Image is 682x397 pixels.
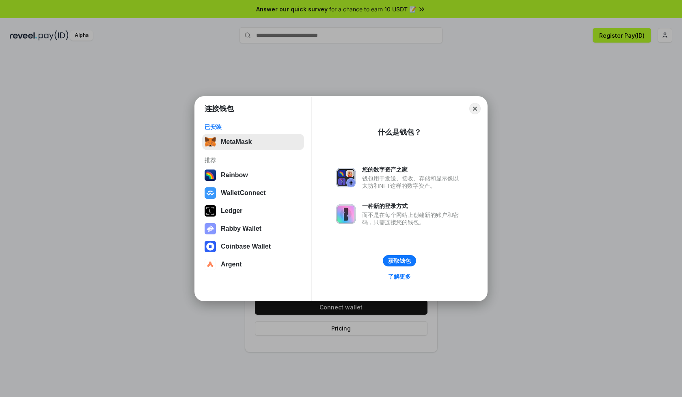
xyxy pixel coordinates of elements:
[202,185,304,201] button: WalletConnect
[362,175,463,189] div: 钱包用于发送、接收、存储和显示像以太坊和NFT这样的数字资产。
[221,243,271,250] div: Coinbase Wallet
[221,138,252,146] div: MetaMask
[202,134,304,150] button: MetaMask
[202,256,304,273] button: Argent
[362,211,463,226] div: 而不是在每个网站上创建新的账户和密码，只需连接您的钱包。
[202,221,304,237] button: Rabby Wallet
[378,127,421,137] div: 什么是钱包？
[205,187,216,199] img: svg+xml,%3Csvg%20width%3D%2228%22%20height%3D%2228%22%20viewBox%3D%220%200%2028%2028%22%20fill%3D...
[205,259,216,270] img: svg+xml,%3Csvg%20width%3D%2228%22%20height%3D%2228%22%20viewBox%3D%220%200%2028%2028%22%20fill%3D...
[202,167,304,183] button: Rainbow
[205,157,302,164] div: 推荐
[383,255,416,266] button: 获取钱包
[221,207,242,215] div: Ledger
[221,261,242,268] div: Argent
[205,205,216,217] img: svg+xml,%3Csvg%20xmlns%3D%22http%3A%2F%2Fwww.w3.org%2F2000%2Fsvg%22%20width%3D%2228%22%20height%3...
[205,241,216,252] img: svg+xml,%3Csvg%20width%3D%2228%22%20height%3D%2228%22%20viewBox%3D%220%200%2028%2028%22%20fill%3D...
[205,223,216,234] img: svg+xml,%3Csvg%20xmlns%3D%22http%3A%2F%2Fwww.w3.org%2F2000%2Fsvg%22%20fill%3D%22none%22%20viewBox...
[221,225,261,232] div: Rabby Wallet
[336,204,356,224] img: svg+xml,%3Csvg%20xmlns%3D%22http%3A%2F%2Fwww.w3.org%2F2000%2Fsvg%22%20fill%3D%22none%22%20viewBox...
[362,202,463,210] div: 一种新的登录方式
[205,170,216,181] img: svg+xml,%3Csvg%20width%3D%22120%22%20height%3D%22120%22%20viewBox%3D%220%200%20120%20120%22%20fil...
[202,238,304,255] button: Coinbase Wallet
[469,103,481,114] button: Close
[221,189,266,197] div: WalletConnect
[362,166,463,173] div: 您的数字资产之家
[388,257,411,264] div: 获取钱包
[221,172,248,179] div: Rainbow
[383,271,416,282] a: 了解更多
[205,123,302,131] div: 已安装
[202,203,304,219] button: Ledger
[336,168,356,187] img: svg+xml,%3Csvg%20xmlns%3D%22http%3A%2F%2Fwww.w3.org%2F2000%2Fsvg%22%20fill%3D%22none%22%20viewBox...
[205,136,216,148] img: svg+xml,%3Csvg%20fill%3D%22none%22%20height%3D%2233%22%20viewBox%3D%220%200%2035%2033%22%20width%...
[388,273,411,280] div: 了解更多
[205,104,234,114] h1: 连接钱包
